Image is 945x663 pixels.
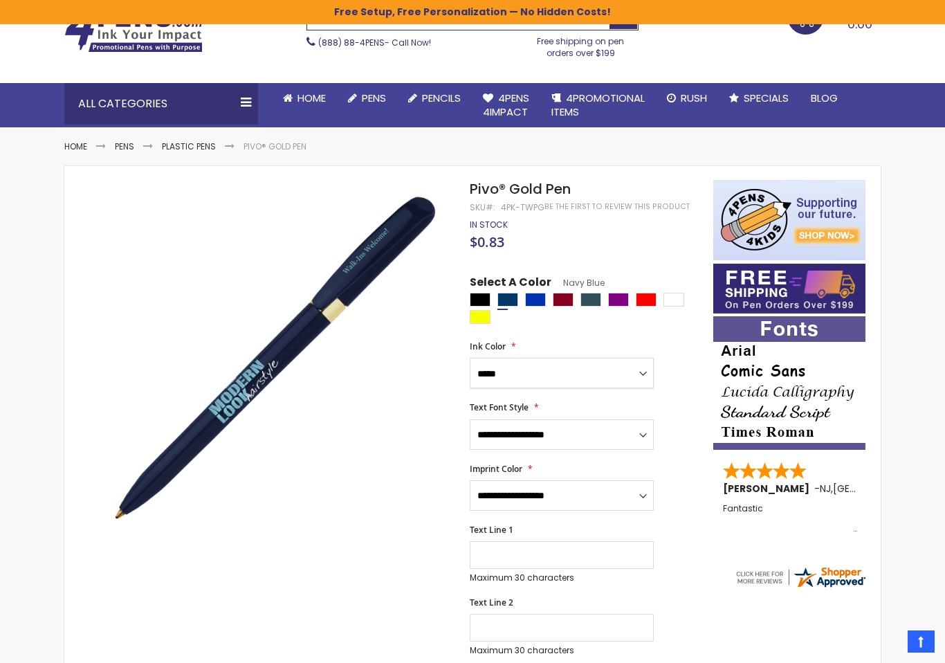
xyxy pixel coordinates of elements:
span: Ink Color [470,340,506,352]
a: Pencils [397,83,472,113]
a: 4pens.com certificate URL [734,581,867,592]
span: - , [814,482,935,496]
img: 4Pens Custom Pens and Promotional Products [64,8,203,53]
a: Pens [115,140,134,152]
span: - Call Now! [318,37,431,48]
div: Burgundy [553,293,574,307]
a: Home [64,140,87,152]
div: 4PK-TWPG [501,202,544,213]
span: Specials [744,91,789,105]
p: Maximum 30 characters [470,572,654,583]
div: Navy Blue [497,293,518,307]
span: Blog [811,91,838,105]
li: Pivo® Gold Pen [244,141,306,152]
div: Availability [470,219,508,230]
p: Maximum 30 characters [470,645,654,656]
div: Fantastic [723,504,857,534]
a: (888) 88-4PENS [318,37,385,48]
a: Blog [800,83,849,113]
img: Free shipping on orders over $199 [713,264,865,314]
img: 4pens 4 kids [713,180,865,260]
span: Pivo® Gold Pen [470,179,571,199]
strong: SKU [470,201,495,213]
span: 4Pens 4impact [483,91,529,119]
div: Blue [525,293,546,307]
a: Home [272,83,337,113]
a: Pens [337,83,397,113]
span: Home [297,91,326,105]
span: Text Line 1 [470,524,513,536]
a: Plastic Pens [162,140,216,152]
span: Text Font Style [470,401,529,413]
span: Navy Blue [551,277,605,289]
a: Specials [718,83,800,113]
span: Text Line 2 [470,597,513,608]
iframe: Google Customer Reviews [831,626,945,663]
div: Red [636,293,657,307]
img: 4pens.com widget logo [734,565,867,590]
span: Rush [681,91,707,105]
a: 4PROMOTIONALITEMS [540,83,656,128]
span: [PERSON_NAME] [723,482,814,496]
div: Black [470,293,490,307]
a: Be the first to review this product [544,201,690,212]
span: [GEOGRAPHIC_DATA] [833,482,935,496]
span: Select A Color [470,275,551,293]
span: $0.83 [470,233,504,251]
span: In stock [470,219,508,230]
div: White [663,293,684,307]
img: navy-pivo-gold-pen-twpg_1.jpg [92,179,451,538]
div: All Categories [64,83,258,125]
div: Yellow [470,310,490,324]
div: Forest Green [580,293,601,307]
a: Rush [656,83,718,113]
span: Pens [362,91,386,105]
img: font-personalization-examples [713,316,865,450]
div: Purple [608,293,629,307]
span: 4PROMOTIONAL ITEMS [551,91,645,119]
div: Free shipping on pen orders over $199 [523,30,639,58]
span: NJ [820,482,831,496]
span: Pencils [422,91,461,105]
a: 4Pens4impact [472,83,540,128]
span: Imprint Color [470,463,522,475]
